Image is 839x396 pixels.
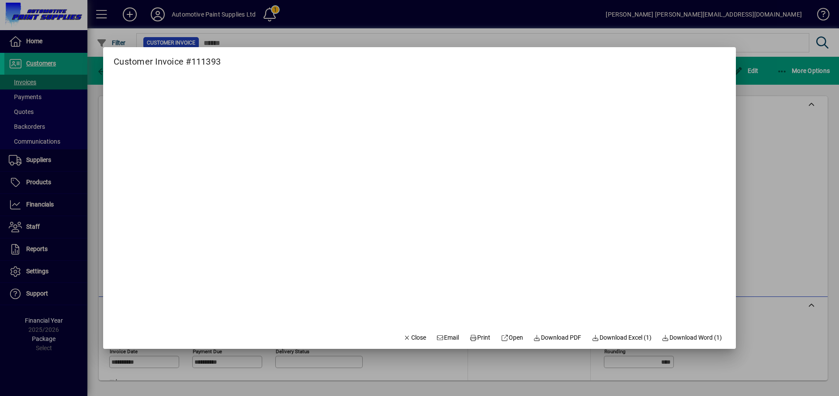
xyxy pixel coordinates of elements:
span: Download PDF [534,333,582,342]
button: Print [466,330,494,345]
a: Open [497,330,527,345]
button: Download Word (1) [659,330,726,345]
span: Print [469,333,490,342]
span: Download Excel (1) [592,333,652,342]
span: Download Word (1) [662,333,722,342]
span: Email [437,333,459,342]
h2: Customer Invoice #111393 [103,47,231,69]
button: Email [433,330,463,345]
button: Download Excel (1) [588,330,655,345]
button: Close [400,330,430,345]
span: Close [403,333,426,342]
a: Download PDF [530,330,585,345]
span: Open [501,333,523,342]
